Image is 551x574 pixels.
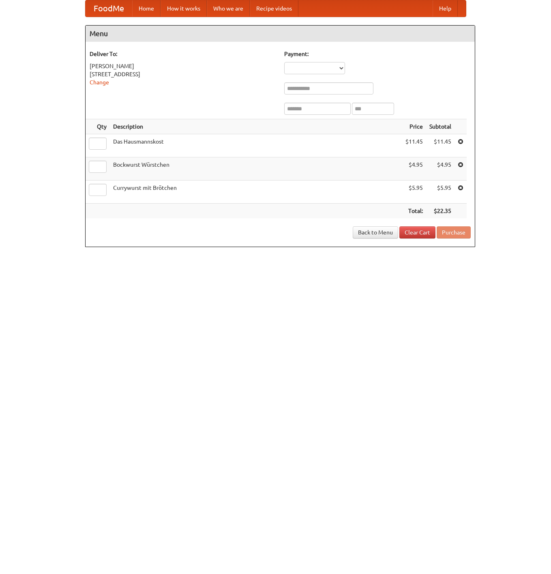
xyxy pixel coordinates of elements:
[426,119,455,134] th: Subtotal
[86,119,110,134] th: Qty
[353,226,398,239] a: Back to Menu
[426,204,455,219] th: $22.35
[437,226,471,239] button: Purchase
[402,119,426,134] th: Price
[207,0,250,17] a: Who we are
[90,50,276,58] h5: Deliver To:
[90,79,109,86] a: Change
[110,181,402,204] td: Currywurst mit Brötchen
[426,157,455,181] td: $4.95
[110,119,402,134] th: Description
[402,204,426,219] th: Total:
[132,0,161,17] a: Home
[402,181,426,204] td: $5.95
[90,62,276,70] div: [PERSON_NAME]
[402,157,426,181] td: $4.95
[433,0,458,17] a: Help
[402,134,426,157] td: $11.45
[86,0,132,17] a: FoodMe
[399,226,435,239] a: Clear Cart
[90,70,276,78] div: [STREET_ADDRESS]
[426,134,455,157] td: $11.45
[250,0,298,17] a: Recipe videos
[110,157,402,181] td: Bockwurst Würstchen
[110,134,402,157] td: Das Hausmannskost
[426,181,455,204] td: $5.95
[86,26,475,42] h4: Menu
[161,0,207,17] a: How it works
[284,50,471,58] h5: Payment:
